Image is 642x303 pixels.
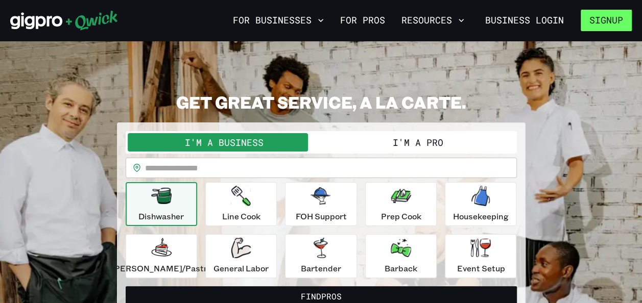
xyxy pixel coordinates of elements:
[381,210,421,222] p: Prep Cook
[128,133,321,151] button: I'm a Business
[222,210,260,222] p: Line Cook
[445,234,516,278] button: Event Setup
[581,10,632,31] button: Signup
[365,234,437,278] button: Barback
[285,234,356,278] button: Bartender
[295,210,346,222] p: FOH Support
[453,210,509,222] p: Housekeeping
[397,12,468,29] button: Resources
[213,262,269,274] p: General Labor
[138,210,184,222] p: Dishwasher
[205,182,277,226] button: Line Cook
[477,10,573,31] a: Business Login
[336,12,389,29] a: For Pros
[205,234,277,278] button: General Labor
[117,92,526,112] h2: GET GREAT SERVICE, A LA CARTE.
[301,262,341,274] p: Bartender
[229,12,328,29] button: For Businesses
[126,182,197,226] button: Dishwasher
[111,262,211,274] p: [PERSON_NAME]/Pastry
[126,234,197,278] button: [PERSON_NAME]/Pastry
[321,133,515,151] button: I'm a Pro
[285,182,356,226] button: FOH Support
[365,182,437,226] button: Prep Cook
[385,262,417,274] p: Barback
[445,182,516,226] button: Housekeeping
[457,262,505,274] p: Event Setup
